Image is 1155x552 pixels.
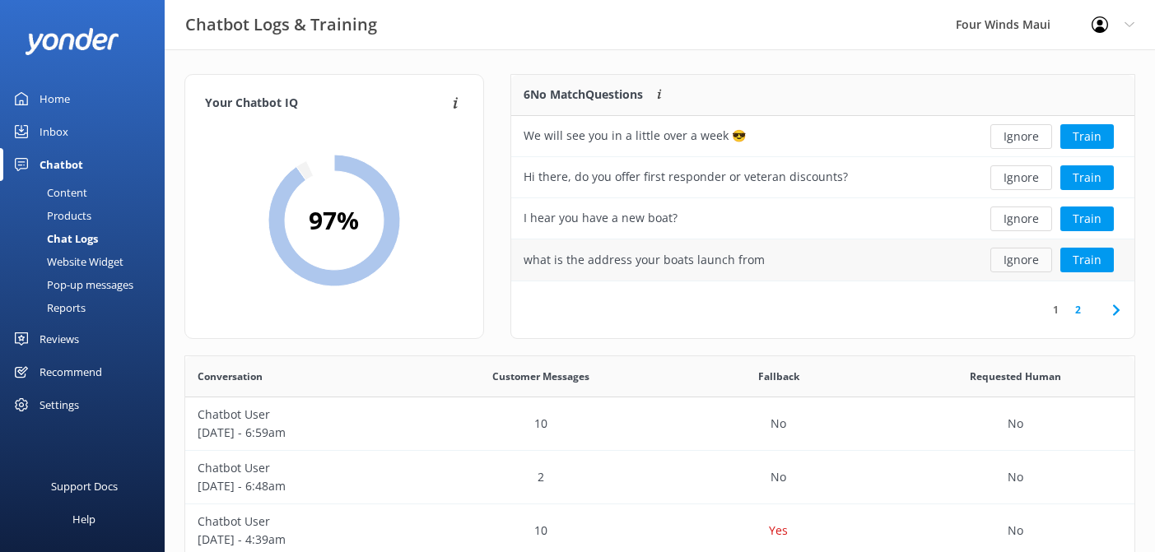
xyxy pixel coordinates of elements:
p: [DATE] - 6:59am [198,424,410,442]
h2: 97 % [309,201,359,240]
div: I hear you have a new boat? [524,209,678,227]
div: Home [40,82,70,115]
p: 2 [538,468,544,486]
div: Content [10,181,87,204]
a: Reports [10,296,165,319]
div: Support Docs [51,470,118,503]
p: Chatbot User [198,459,410,477]
span: Fallback [758,369,799,384]
div: Website Widget [10,250,123,273]
div: row [511,198,1134,239]
div: row [185,397,1134,451]
div: We will see you in a little over a week 😎 [524,127,746,145]
a: 2 [1067,302,1089,318]
button: Ignore [990,165,1052,190]
div: row [185,451,1134,504]
div: row [511,116,1134,157]
div: row [511,157,1134,198]
button: Train [1060,248,1114,272]
button: Ignore [990,124,1052,149]
p: Chatbot User [198,406,410,424]
div: Chatbot [40,148,83,181]
p: No [1008,415,1023,433]
div: grid [511,116,1134,281]
button: Ignore [990,248,1052,272]
p: No [1008,522,1023,540]
div: Reviews [40,322,79,355]
div: Products [10,204,91,227]
a: Website Widget [10,250,165,273]
span: Conversation [198,369,263,384]
img: yonder-white-logo.png [25,28,119,55]
p: No [1008,468,1023,486]
a: Content [10,181,165,204]
div: row [511,239,1134,281]
p: [DATE] - 4:39am [198,531,410,549]
div: Reports [10,296,86,319]
div: Hi there, do you offer first responder or veteran discounts? [524,168,848,186]
p: 10 [534,415,547,433]
a: 1 [1045,302,1067,318]
button: Train [1060,206,1114,231]
p: [DATE] - 6:48am [198,477,410,495]
span: Customer Messages [492,369,589,384]
div: Chat Logs [10,227,98,250]
div: Help [72,503,95,536]
div: Settings [40,388,79,421]
p: 10 [534,522,547,540]
h4: Your Chatbot IQ [205,95,448,113]
p: No [771,415,786,433]
button: Train [1060,165,1114,190]
a: Products [10,204,165,227]
div: what is the address your boats launch from [524,251,765,269]
p: No [771,468,786,486]
p: Chatbot User [198,513,410,531]
p: 6 No Match Questions [524,86,643,104]
p: Yes [769,522,788,540]
div: Pop-up messages [10,273,133,296]
div: Recommend [40,355,102,388]
h3: Chatbot Logs & Training [185,12,377,38]
a: Pop-up messages [10,273,165,296]
button: Ignore [990,206,1052,231]
div: Inbox [40,115,68,148]
button: Train [1060,124,1114,149]
a: Chat Logs [10,227,165,250]
span: Requested Human [970,369,1061,384]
